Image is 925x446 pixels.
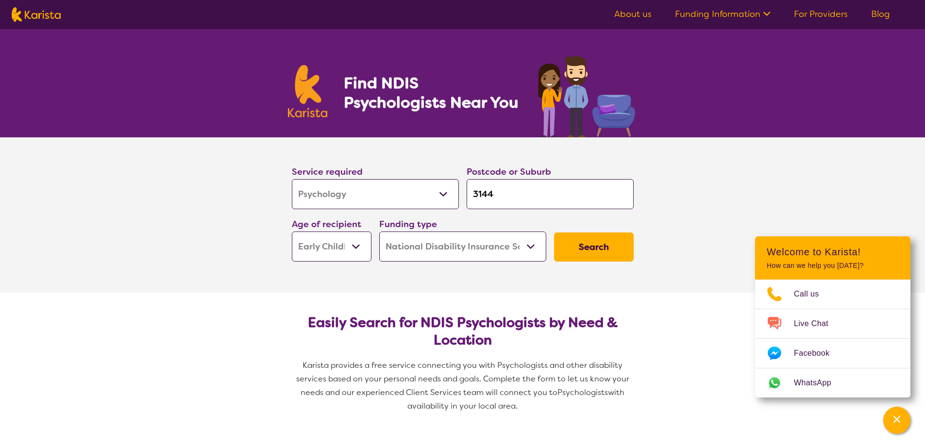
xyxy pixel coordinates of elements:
img: Karista logo [288,65,328,117]
a: Web link opens in a new tab. [755,368,910,397]
button: Channel Menu [883,407,910,434]
label: Funding type [379,218,437,230]
span: Call us [794,287,831,301]
a: For Providers [794,8,848,20]
p: How can we help you [DATE]? [767,262,899,270]
label: Postcode or Suburb [467,166,551,178]
h2: Easily Search for NDIS Psychologists by Need & Location [300,314,626,349]
ul: Choose channel [755,280,910,397]
input: Type [467,179,634,209]
label: Age of recipient [292,218,361,230]
button: Search [554,232,634,262]
h1: Find NDIS Psychologists Near You [344,73,523,112]
img: psychology [535,52,638,137]
img: Karista logo [12,7,61,22]
label: Service required [292,166,363,178]
span: Live Chat [794,316,840,331]
span: WhatsApp [794,376,843,390]
span: Psychologists [557,387,608,397]
h2: Welcome to Karista! [767,246,899,258]
div: Channel Menu [755,236,910,397]
span: Karista provides a free service connecting you with Psychologists and other disability services b... [296,360,631,397]
a: Blog [871,8,890,20]
a: About us [614,8,652,20]
a: Funding Information [675,8,771,20]
span: Facebook [794,346,841,361]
